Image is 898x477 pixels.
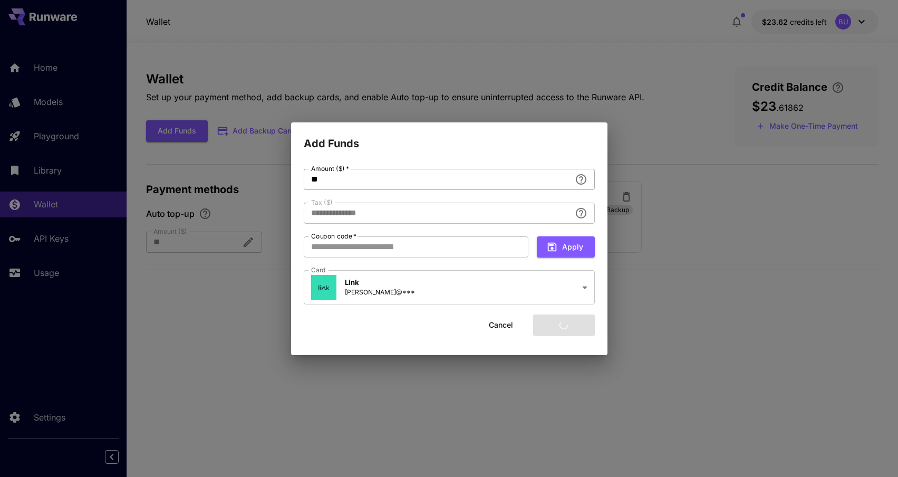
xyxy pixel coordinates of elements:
[477,314,525,336] button: Cancel
[311,198,333,207] label: Tax ($)
[345,278,415,288] p: Link
[311,164,349,173] label: Amount ($)
[311,265,326,274] label: Card
[311,232,356,241] label: Coupon code
[345,288,415,297] p: [PERSON_NAME]@***
[537,236,595,258] button: Apply
[291,122,607,152] h2: Add Funds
